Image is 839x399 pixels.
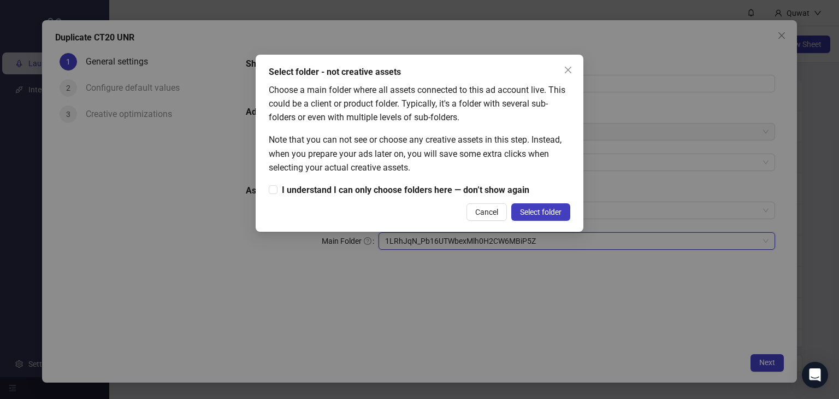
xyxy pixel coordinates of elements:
[269,133,570,174] div: Note that you can not see or choose any creative assets in this step. Instead, when you prepare y...
[511,203,570,221] button: Select folder
[520,208,562,216] span: Select folder
[277,183,534,197] span: I understand I can only choose folders here — don’t show again
[269,83,570,124] div: Choose a main folder where all assets connected to this ad account live. This could be a client o...
[475,208,498,216] span: Cancel
[466,203,507,221] button: Cancel
[269,66,570,79] div: Select folder - not creative assets
[559,61,577,79] button: Close
[802,362,828,388] div: Open Intercom Messenger
[564,66,572,74] span: close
